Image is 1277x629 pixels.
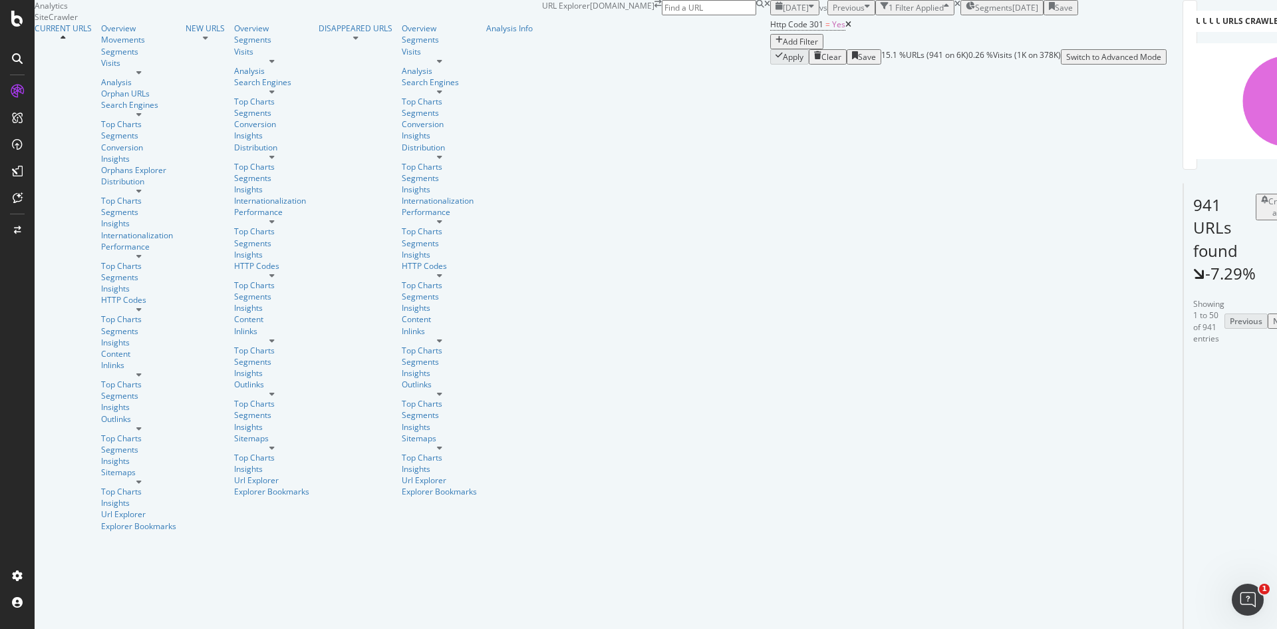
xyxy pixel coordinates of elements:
a: Content [101,348,176,359]
a: Insights [101,337,176,348]
a: Performance [101,241,176,252]
div: Segments [234,34,309,45]
a: Insights [101,153,176,164]
a: Insights [101,497,176,509]
a: Analysis [101,77,176,88]
div: Overview [402,23,477,34]
a: Visits [234,46,309,57]
div: Segments [402,172,477,184]
div: Sitemaps [101,467,176,478]
div: 15.1 % URLs ( 941 on 6K ) [881,49,968,65]
a: Insights [402,130,477,141]
a: Insights [402,184,477,195]
span: = [825,19,830,30]
a: Insights [234,367,309,379]
div: Top Charts [402,398,477,409]
span: Http Code 301 [770,19,823,30]
div: Segments [402,291,477,302]
a: Top Charts [101,195,176,206]
a: Top Charts [101,486,176,497]
div: Explorer Bookmarks [101,521,176,532]
a: Sitemaps [402,433,477,444]
a: Outlinks [402,379,477,390]
a: Insights [234,421,309,433]
a: Explorer Bookmarks [402,486,477,497]
a: Top Charts [402,452,477,463]
a: Performance [402,206,477,218]
div: Insights [234,184,309,195]
div: Analysis Info [486,23,533,34]
a: Top Charts [402,345,477,356]
a: Segments [402,107,477,118]
div: Top Charts [101,260,176,272]
a: Inlinks [101,359,176,371]
a: Overview [101,23,176,34]
div: Segments [101,444,176,455]
a: Segments [101,272,176,283]
div: SiteCrawler [35,11,542,23]
div: Top Charts [101,379,176,390]
div: 1 Filter Applied [889,2,944,13]
div: -7.29% [1205,262,1256,285]
button: Previous [1224,314,1268,329]
a: Insights [402,421,477,433]
a: Explorer Bookmarks [234,486,309,497]
div: Segments [234,291,309,302]
a: NEW URLS [186,23,225,34]
a: HTTP Codes [101,294,176,306]
a: Conversion [101,142,176,153]
button: Add Filter [770,34,823,49]
div: Segments [234,356,309,367]
div: Content [234,314,309,325]
a: Insights [101,455,176,467]
div: Top Charts [234,96,309,107]
div: CURRENT URLS [35,23,92,34]
a: Top Charts [234,161,309,172]
a: Top Charts [234,345,309,356]
div: Content [402,314,477,325]
div: Segments [234,107,309,118]
div: Clear [821,51,841,63]
a: Url Explorer [402,475,477,486]
a: Analysis [234,65,309,77]
div: 0.26 % Visits ( 1K on 378K ) [968,49,1061,65]
a: Top Charts [402,280,477,291]
a: Distribution [101,176,176,187]
div: Top Charts [101,314,176,325]
a: Segments [234,238,309,249]
a: Insights [101,283,176,294]
a: Segments [402,238,477,249]
div: Segments [101,390,176,401]
a: Top Charts [402,96,477,107]
div: Orphans Explorer [101,164,176,176]
a: HTTP Codes [234,260,309,272]
a: Top Charts [402,161,477,172]
a: Conversion [402,118,477,130]
div: Distribution [234,142,309,153]
a: Insights [234,463,309,475]
a: Segments [234,409,309,421]
div: Movements [101,34,176,45]
div: Distribution [402,142,477,153]
a: Top Charts [234,398,309,409]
